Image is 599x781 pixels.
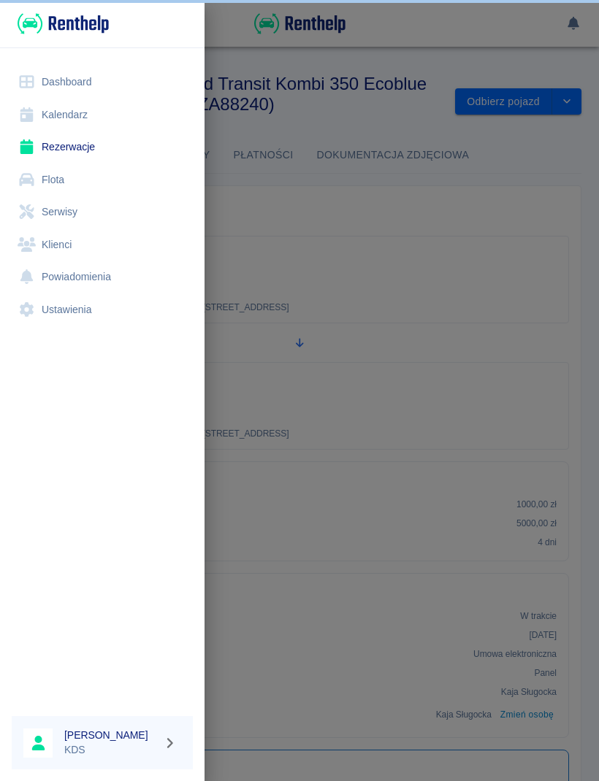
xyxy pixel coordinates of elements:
img: Renthelp logo [18,12,109,36]
a: Renthelp logo [12,12,109,36]
p: KDS [64,742,158,758]
a: Kalendarz [12,99,193,131]
a: Rezerwacje [12,131,193,163]
a: Dashboard [12,66,193,99]
h6: [PERSON_NAME] [64,728,158,742]
a: Serwisy [12,196,193,228]
a: Powiadomienia [12,261,193,293]
a: Ustawienia [12,293,193,326]
a: Klienci [12,228,193,261]
a: Flota [12,163,193,196]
